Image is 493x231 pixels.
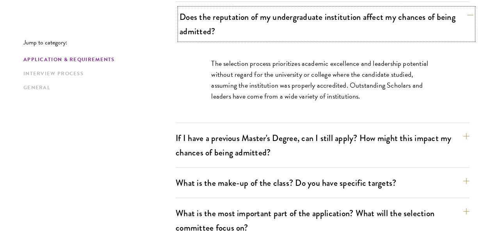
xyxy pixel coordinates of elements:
[23,70,171,78] a: Interview Process
[23,39,176,46] p: Jump to category:
[176,174,470,192] button: What is the make-up of the class? Do you have specific targets?
[212,58,434,102] p: The selection process prioritizes academic excellence and leadership potential without regard for...
[180,8,473,40] button: Does the reputation of my undergraduate institution affect my chances of being admitted?
[23,56,171,64] a: Application & Requirements
[23,84,171,92] a: General
[176,129,470,161] button: If I have a previous Master's Degree, can I still apply? How might this impact my chances of bein...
